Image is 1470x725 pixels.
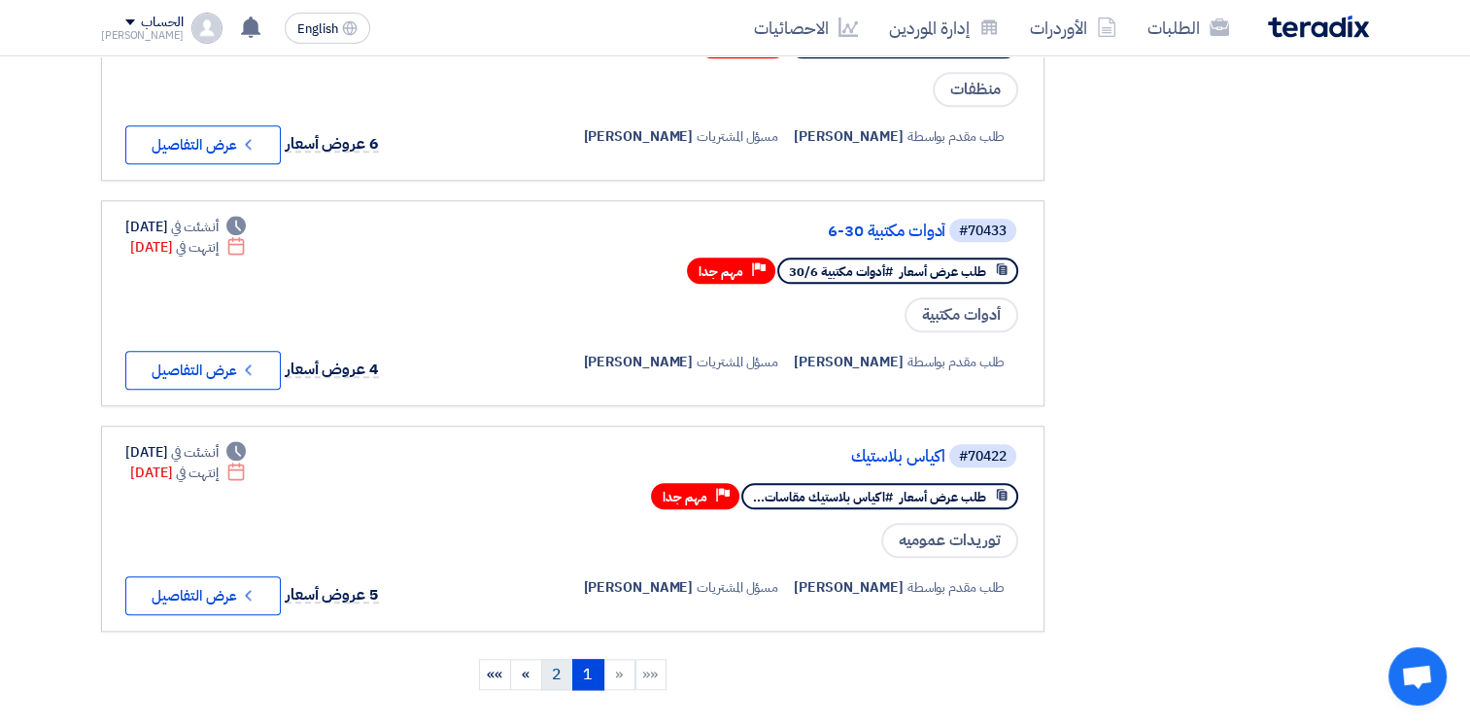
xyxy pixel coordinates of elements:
span: مسؤل المشتريات [697,577,778,598]
span: طلب مقدم بواسطة [907,126,1006,147]
ngb-pagination: Default pagination [101,651,1044,700]
button: English [285,13,370,44]
a: Last [479,659,511,690]
span: [PERSON_NAME] [583,577,693,598]
span: طلب مقدم بواسطة [907,352,1006,372]
div: [DATE] [130,237,246,258]
div: [DATE] [125,217,246,237]
span: 5 عروض أسعار [286,583,379,606]
span: أنشئت في [171,442,218,463]
span: [PERSON_NAME] [583,126,693,147]
span: طلب عرض أسعار [900,262,986,281]
span: أدوات مكتبية [905,297,1018,332]
div: [DATE] [130,463,246,483]
a: 1 [572,659,604,690]
span: [PERSON_NAME] [794,126,904,147]
span: #أدوات مكتبية 30/6 [789,262,893,281]
span: مهم جدا [663,488,707,506]
div: #70422 [959,450,1007,464]
div: [DATE] [125,442,246,463]
div: #70433 [959,224,1007,238]
span: [PERSON_NAME] [794,352,904,372]
span: توريدات عموميه [881,523,1018,558]
button: عرض التفاصيل [125,351,281,390]
span: طلب مقدم بواسطة [907,577,1006,598]
span: منظفات [933,72,1018,107]
span: 6 عروض أسعار [286,132,379,155]
span: #اكياس بلاستيك مقاسات... [753,488,893,506]
img: Teradix logo [1268,16,1369,38]
button: عرض التفاصيل [125,576,281,615]
span: [PERSON_NAME] [794,577,904,598]
a: أدوات مكتبية 30-6 [557,223,945,240]
div: [PERSON_NAME] [101,30,184,41]
a: 2 [541,659,573,690]
a: Next [510,659,542,690]
div: Open chat [1388,647,1447,706]
button: عرض التفاصيل [125,125,281,164]
span: إنتهت في [176,237,218,258]
span: مسؤل المشتريات [697,126,778,147]
span: » [522,663,530,686]
div: الحساب [141,15,183,31]
span: طلب عرض أسعار [900,488,986,506]
a: إدارة الموردين [873,5,1014,51]
img: profile_test.png [191,13,222,44]
span: مهم جدا [699,262,743,281]
a: الأوردرات [1014,5,1132,51]
span: مسؤل المشتريات [697,352,778,372]
span: إنتهت في [176,463,218,483]
span: English [297,22,338,36]
span: [PERSON_NAME] [583,352,693,372]
span: 4 عروض أسعار [286,358,379,381]
a: الطلبات [1132,5,1245,51]
a: اكياس بلاستيك [557,448,945,466]
span: »» [487,663,502,686]
a: الاحصائيات [738,5,873,51]
span: أنشئت في [171,217,218,237]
